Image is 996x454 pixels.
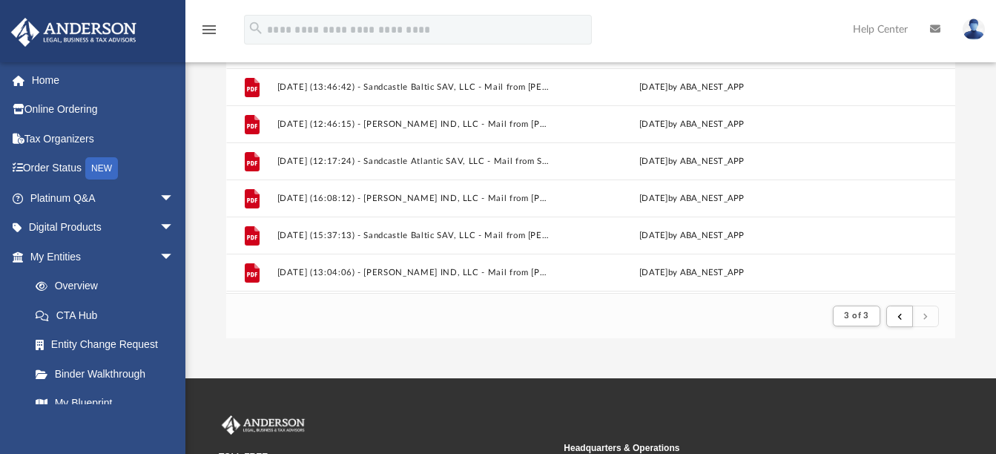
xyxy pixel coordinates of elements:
div: [DATE] by ABA_NEST_APP [555,81,828,94]
a: menu [200,28,218,39]
button: [DATE] (16:08:12) - [PERSON_NAME] IND, LLC - Mail from [PERSON_NAME].pdf [277,194,549,203]
a: Online Ordering [10,95,197,125]
div: [DATE] by ABA_NEST_APP [555,118,828,131]
span: arrow_drop_down [159,213,189,243]
i: menu [200,21,218,39]
button: [DATE] (15:37:13) - Sandcastle Baltic SAV, LLC - Mail from [PERSON_NAME] First.pdf [277,231,549,240]
span: arrow_drop_down [159,242,189,272]
div: [DATE] by ABA_NEST_APP [555,192,828,205]
button: [DATE] (12:17:24) - Sandcastle Atlantic SAV, LLC - Mail from SANDCASTLE ATLANTIC SAV, LLC.pdf [277,157,549,166]
a: My Blueprint [21,389,189,418]
a: Entity Change Request [21,330,197,360]
i: search [248,20,264,36]
span: 3 of 3 [844,312,868,320]
button: [DATE] (13:04:06) - [PERSON_NAME] IND, LLC - Mail from [PERSON_NAME].pdf [277,268,549,277]
a: Home [10,65,197,95]
a: Overview [21,272,197,301]
button: [DATE] (13:46:42) - Sandcastle Baltic SAV, LLC - Mail from [PERSON_NAME] First.pdf [277,82,549,92]
a: Digital Productsarrow_drop_down [10,213,197,243]
div: [DATE] by ABA_NEST_APP [555,229,828,243]
div: NEW [85,157,118,180]
a: Order StatusNEW [10,154,197,184]
div: grid [226,31,956,293]
a: CTA Hub [21,300,197,330]
img: Anderson Advisors Platinum Portal [219,415,308,435]
a: Tax Organizers [10,124,197,154]
button: 3 of 3 [833,306,880,326]
a: My Entitiesarrow_drop_down [10,242,197,272]
span: arrow_drop_down [159,183,189,214]
img: User Pic [963,19,985,40]
a: Binder Walkthrough [21,359,197,389]
div: [DATE] by ABA_NEST_APP [555,155,828,168]
img: Anderson Advisors Platinum Portal [7,18,141,47]
a: Platinum Q&Aarrow_drop_down [10,183,197,213]
div: [DATE] by ABA_NEST_APP [555,266,828,280]
button: [DATE] (12:46:15) - [PERSON_NAME] IND, LLC - Mail from [PERSON_NAME].pdf [277,119,549,129]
